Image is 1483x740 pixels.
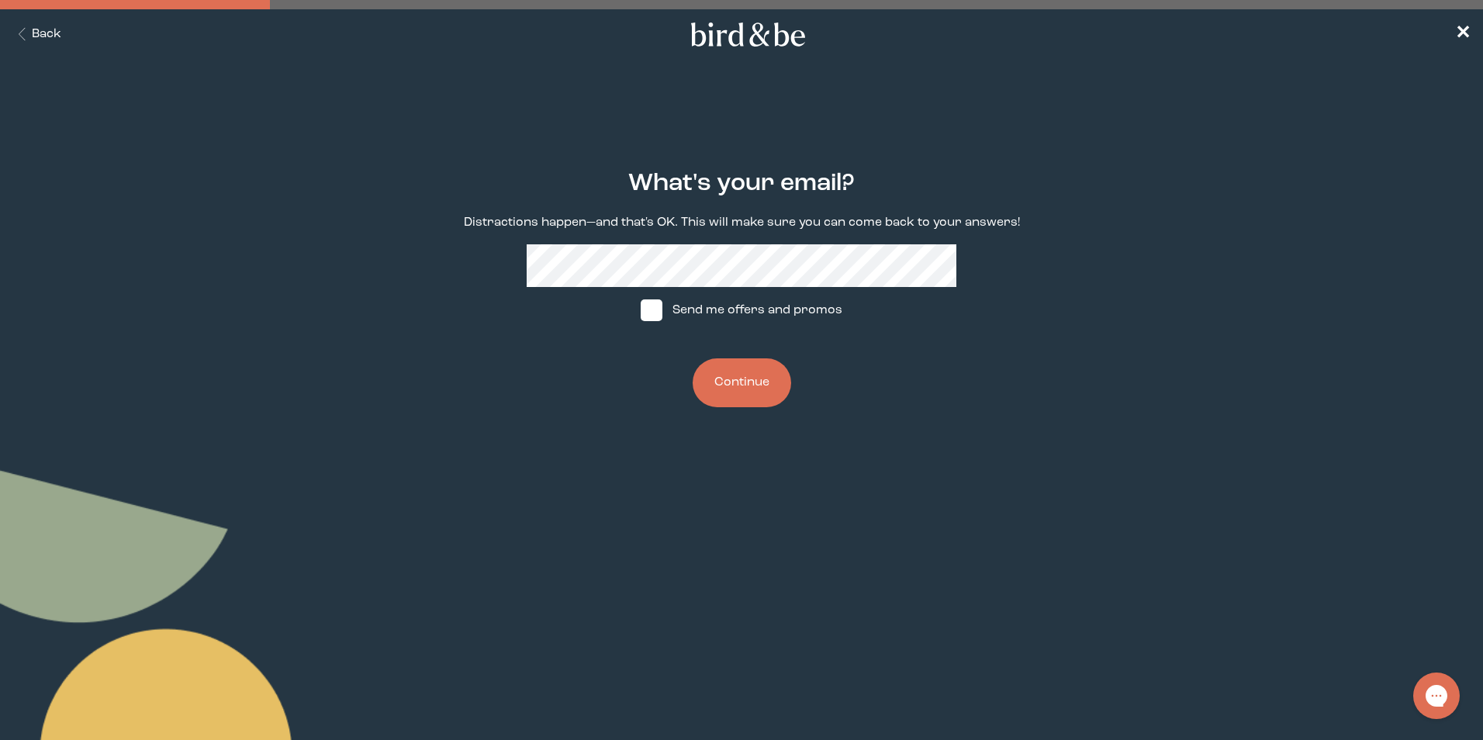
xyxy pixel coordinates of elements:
[464,214,1020,232] p: Distractions happen—and that's OK. This will make sure you can come back to your answers!
[693,358,791,407] button: Continue
[1405,667,1467,724] iframe: Gorgias live chat messenger
[12,26,61,43] button: Back Button
[626,287,857,334] label: Send me offers and promos
[1455,25,1471,43] span: ✕
[628,166,855,202] h2: What's your email?
[1455,21,1471,48] a: ✕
